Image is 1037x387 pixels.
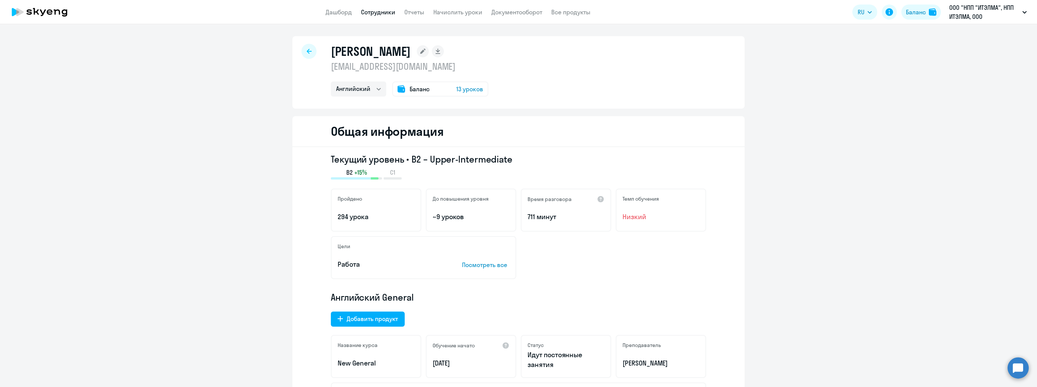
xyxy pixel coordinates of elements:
[906,8,926,17] div: Баланс
[354,168,367,177] span: +15%
[338,195,362,202] h5: Пройдено
[929,8,936,16] img: balance
[945,3,1031,21] button: ООО "НПП "ИТЭЛМА", НПП ИТЭЛМА, ООО
[528,196,572,203] h5: Время разговора
[623,212,699,222] span: Низкий
[433,8,482,16] a: Начислить уроки
[623,358,699,368] p: [PERSON_NAME]
[331,153,706,165] h3: Текущий уровень • B2 – Upper-Intermediate
[433,212,509,222] p: ~9 уроков
[331,44,411,59] h1: [PERSON_NAME]
[338,342,378,349] h5: Название курса
[528,350,604,370] p: Идут постоянные занятия
[901,5,941,20] button: Балансbalance
[338,260,439,269] p: Работа
[551,8,590,16] a: Все продукты
[949,3,1019,21] p: ООО "НПП "ИТЭЛМА", НПП ИТЭЛМА, ООО
[331,124,444,139] h2: Общая информация
[528,212,604,222] p: 711 минут
[331,312,405,327] button: Добавить продукт
[338,243,350,250] h5: Цели
[404,8,424,16] a: Отчеты
[858,8,864,17] span: RU
[347,314,398,323] div: Добавить продукт
[623,342,661,349] h5: Преподаватель
[491,8,542,16] a: Документооборот
[338,212,414,222] p: 294 урока
[326,8,352,16] a: Дашборд
[361,8,395,16] a: Сотрудники
[852,5,877,20] button: RU
[331,60,488,72] p: [EMAIL_ADDRESS][DOMAIN_NAME]
[528,342,544,349] h5: Статус
[410,84,430,94] span: Баланс
[346,168,353,177] span: B2
[456,84,483,94] span: 13 уроков
[338,358,414,368] p: New General
[331,291,414,303] span: Английский General
[433,358,509,368] p: [DATE]
[390,168,395,177] span: C1
[433,195,489,202] h5: До повышения уровня
[462,260,509,269] p: Посмотреть все
[623,195,659,202] h5: Темп обучения
[433,342,475,349] h5: Обучение начато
